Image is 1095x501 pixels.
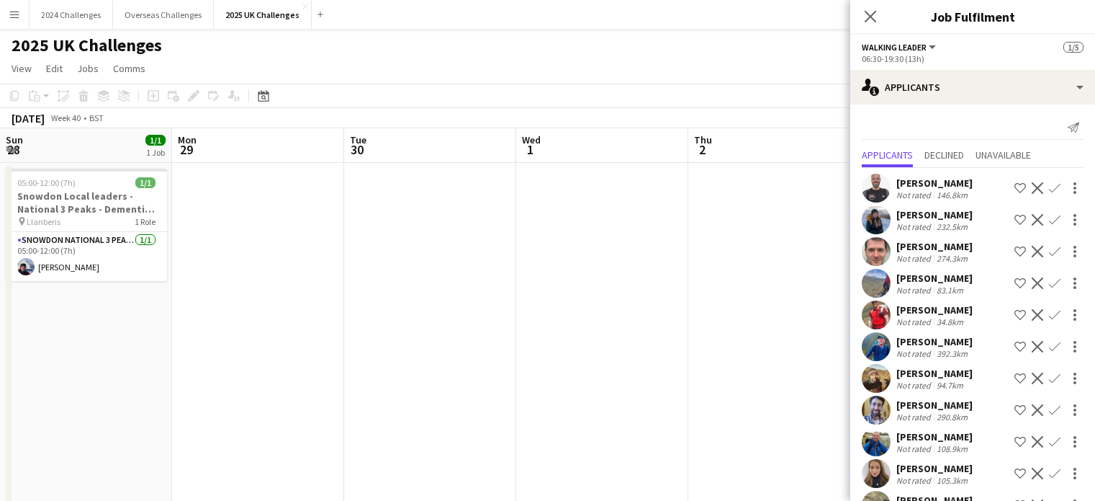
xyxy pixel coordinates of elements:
div: Not rated [896,190,934,200]
span: 30 [348,141,366,158]
div: Not rated [896,253,934,264]
div: 392.3km [934,348,970,359]
div: Not rated [896,475,934,486]
span: 1 [520,141,541,158]
span: Mon [178,133,197,146]
span: Llanberis [27,216,60,227]
div: Not rated [896,380,934,391]
div: 146.8km [934,190,970,200]
div: 290.8km [934,412,970,422]
a: Edit [40,59,68,78]
div: Applicants [850,70,1095,105]
app-card-role: Snowdon National 3 Peaks Walking Leader1/105:00-12:00 (7h)[PERSON_NAME] [6,232,167,281]
div: [DATE] [12,111,45,125]
span: Declined [924,150,964,160]
button: Overseas Challenges [113,1,214,29]
span: 28 [4,141,23,158]
h3: Snowdon Local leaders - National 3 Peaks - Dementia UK [6,190,167,216]
div: Not rated [896,221,934,232]
div: 94.7km [934,380,966,391]
div: BST [89,112,104,123]
div: 06:30-19:30 (13h) [862,53,1083,64]
app-job-card: 05:00-12:00 (7h)1/1Snowdon Local leaders - National 3 Peaks - Dementia UK Llanberis1 RoleSnowdon ... [6,169,167,281]
button: 2024 Challenges [30,1,113,29]
span: Walking Leader [862,42,927,53]
div: [PERSON_NAME] [896,335,973,348]
div: Not rated [896,285,934,296]
span: 2 [692,141,712,158]
button: Walking Leader [862,42,938,53]
span: Tue [350,133,366,146]
a: Jobs [71,59,104,78]
div: 108.9km [934,443,970,454]
div: 105.3km [934,475,970,486]
h1: 2025 UK Challenges [12,35,162,56]
span: 1/1 [145,135,166,146]
div: [PERSON_NAME] [896,177,973,190]
div: Not rated [896,316,934,327]
div: [PERSON_NAME] [896,303,973,316]
span: Edit [46,62,63,75]
span: Wed [522,133,541,146]
div: [PERSON_NAME] [896,272,973,285]
button: 2025 UK Challenges [214,1,312,29]
span: 1/1 [135,177,156,188]
span: Jobs [77,62,99,75]
span: Thu [694,133,712,146]
span: View [12,62,32,75]
div: [PERSON_NAME] [896,430,973,443]
div: Not rated [896,412,934,422]
div: 1 Job [146,147,165,158]
span: Applicants [862,150,913,160]
div: 83.1km [934,285,966,296]
div: 232.5km [934,221,970,232]
div: Not rated [896,443,934,454]
span: Sun [6,133,23,146]
span: 1/5 [1063,42,1083,53]
span: Unavailable [975,150,1031,160]
div: [PERSON_NAME] [896,208,973,221]
div: Not rated [896,348,934,359]
div: [PERSON_NAME] [896,367,973,380]
span: 05:00-12:00 (7h) [17,177,76,188]
span: 29 [176,141,197,158]
div: [PERSON_NAME] [896,399,973,412]
h3: Job Fulfilment [850,7,1095,26]
div: [PERSON_NAME] [896,462,973,475]
span: Week 40 [48,112,84,123]
a: View [6,59,37,78]
span: 1 Role [135,216,156,227]
div: 34.8km [934,316,966,327]
span: Comms [113,62,145,75]
div: [PERSON_NAME] [896,240,973,253]
a: Comms [107,59,151,78]
div: 274.3km [934,253,970,264]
